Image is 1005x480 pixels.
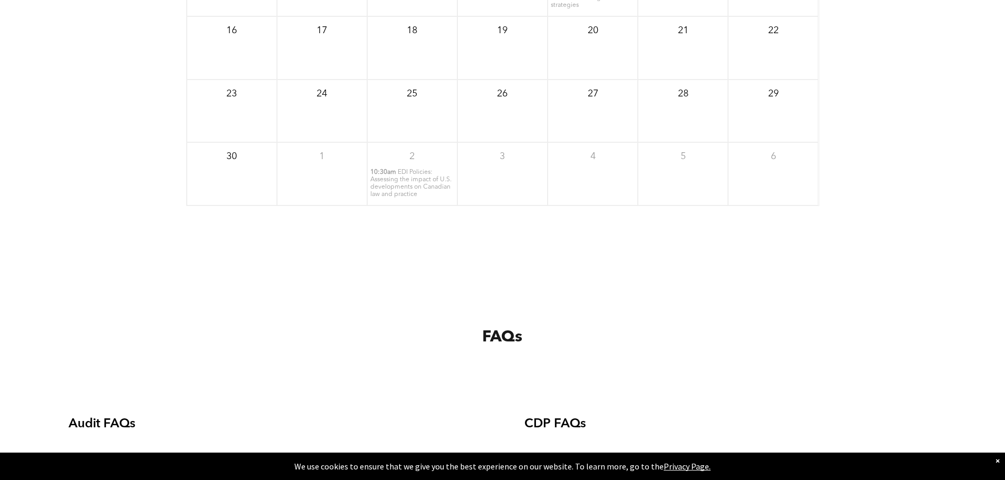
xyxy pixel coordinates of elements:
[493,84,512,103] p: 26
[764,84,783,103] p: 29
[664,461,711,472] a: Privacy Page.
[312,84,331,103] p: 24
[674,21,693,40] p: 21
[764,147,783,166] p: 6
[493,21,512,40] p: 19
[482,329,522,345] span: FAQs
[524,418,586,430] span: CDP FAQs
[674,84,693,103] p: 28
[312,21,331,40] p: 17
[403,84,422,103] p: 25
[222,21,241,40] p: 16
[764,21,783,40] p: 22
[370,169,452,198] span: EDI Policies: Assessing the impact of U.S. developments on Canadian law and practice
[403,21,422,40] p: 18
[370,169,396,176] span: 10:30am
[583,84,602,103] p: 27
[583,147,602,166] p: 4
[403,147,422,166] p: 2
[312,147,331,166] p: 1
[674,147,693,166] p: 5
[996,455,1000,466] div: Dismiss notification
[222,84,241,103] p: 23
[69,418,136,430] span: Audit FAQs
[222,147,241,166] p: 30
[583,21,602,40] p: 20
[493,147,512,166] p: 3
